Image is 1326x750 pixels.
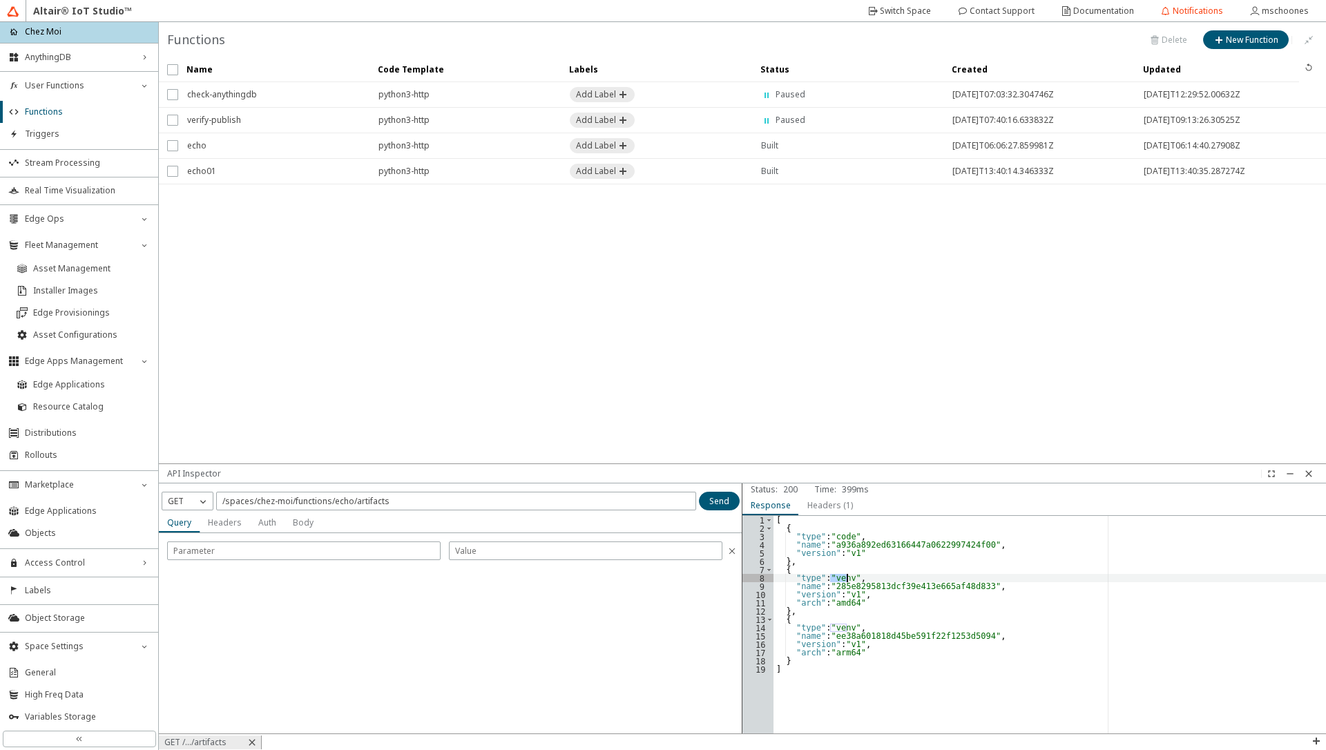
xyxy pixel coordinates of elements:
[765,516,773,524] span: Toggle code folding, rows 1 through 19
[25,641,133,652] span: Space Settings
[33,285,150,296] span: Installer Images
[25,106,150,117] span: Functions
[814,483,836,496] div: Time:
[761,133,778,158] unity-typography: Built
[33,329,150,340] span: Asset Configurations
[742,607,773,615] div: 12
[25,80,133,91] span: User Functions
[766,615,773,624] span: Toggle code folding, rows 13 through 18
[25,185,150,196] span: Real Time Visualization
[783,483,798,496] div: 200
[25,450,150,461] span: Rollouts
[25,689,150,700] span: High Freq Data
[742,599,773,607] div: 11
[742,648,773,657] div: 17
[25,479,133,490] span: Marketplace
[33,263,150,274] span: Asset Management
[742,590,773,599] div: 10
[751,483,778,496] div: Status:
[25,585,150,596] span: Labels
[25,213,133,224] span: Edge Ops
[776,108,805,133] unity-typography: Paused
[25,613,150,624] span: Object Storage
[742,582,773,590] div: 9
[765,566,773,574] span: Toggle code folding, rows 7 through 12
[25,157,150,169] span: Stream Processing
[742,574,773,582] div: 8
[742,516,773,524] div: 1
[167,468,221,480] unity-typography: API Inspector
[842,483,869,496] div: 399 ms
[33,379,150,390] span: Edge Applications
[742,615,773,624] div: 13
[742,541,773,549] div: 4
[742,549,773,557] div: 5
[765,524,773,532] span: Toggle code folding, rows 2 through 6
[25,52,133,63] span: AnythingDB
[33,307,150,318] span: Edge Provisionings
[742,665,773,673] div: 19
[25,711,150,722] span: Variables Storage
[742,557,773,566] div: 6
[25,667,150,678] span: General
[33,401,150,412] span: Resource Catalog
[25,528,150,539] span: Objects
[742,532,773,541] div: 3
[25,356,133,367] span: Edge Apps Management
[25,557,133,568] span: Access Control
[25,26,61,38] p: Chez Moi
[25,427,150,439] span: Distributions
[25,506,150,517] span: Edge Applications
[742,640,773,648] div: 16
[742,624,773,632] div: 14
[25,128,150,140] span: Triggers
[742,566,773,574] div: 7
[742,524,773,532] div: 2
[761,159,778,184] unity-typography: Built
[25,240,133,251] span: Fleet Management
[776,82,805,107] unity-typography: Paused
[742,632,773,640] div: 15
[742,657,773,665] div: 18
